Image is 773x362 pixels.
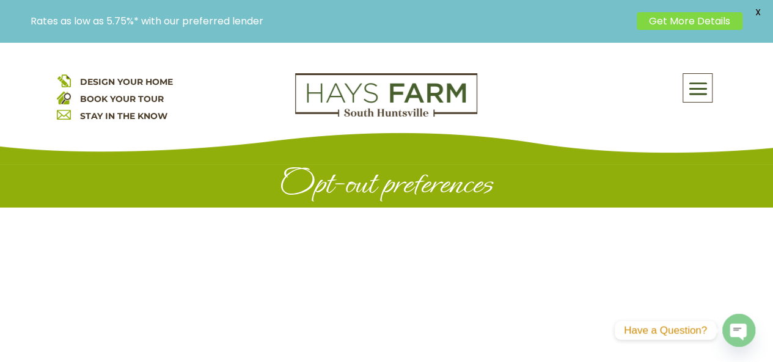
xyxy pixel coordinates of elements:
h1: Opt-out preferences [78,165,696,208]
a: STAY IN THE KNOW [80,110,167,121]
a: DESIGN YOUR HOME [80,76,173,87]
img: book your home tour [57,90,71,104]
a: Get More Details [637,12,742,30]
img: design your home [57,73,71,87]
img: Logo [295,73,477,117]
a: hays farm homes huntsville development [295,109,477,120]
span: X [749,3,767,21]
p: Rates as low as 5.75%* with our preferred lender [31,15,631,27]
a: BOOK YOUR TOUR [80,93,164,104]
